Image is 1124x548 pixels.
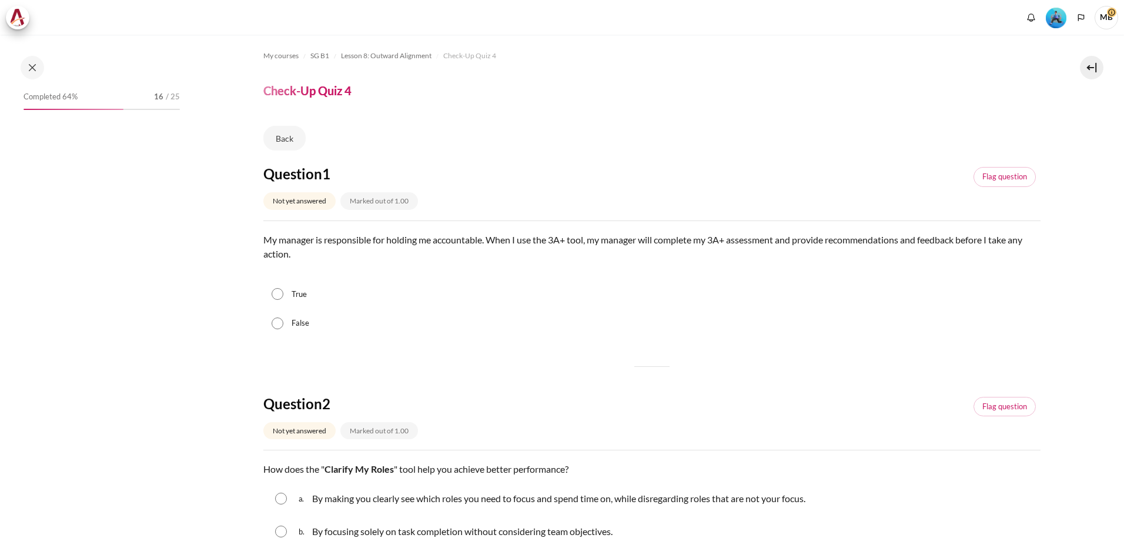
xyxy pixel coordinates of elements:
[443,51,496,61] span: Check-Up Quiz 4
[299,522,310,541] span: b.
[263,233,1041,275] p: My manager is responsible for holding me accountable. When I use the 3A+ tool, my manager will co...
[6,6,35,29] a: Architeck Architeck
[263,83,352,98] h4: Check-Up Quiz 4
[24,109,123,110] div: 64%
[1022,9,1040,26] div: Show notification window with no new notifications
[24,91,78,103] span: Completed 64%
[1041,6,1071,28] a: Level #3
[263,46,1041,65] nav: Navigation bar
[166,91,180,103] span: / 25
[312,492,805,506] p: By making you clearly see which roles you need to focus and spend time on, while disregarding rol...
[9,9,26,26] img: Architeck
[322,165,330,182] span: 1
[974,167,1036,187] a: Flagged
[1046,6,1066,28] div: Level #3
[299,489,310,508] span: a.
[1046,8,1066,28] img: Level #3
[1072,9,1090,26] button: Languages
[263,422,336,439] div: Not yet answered
[154,91,163,103] span: 16
[263,395,485,413] h4: Question
[325,463,394,475] strong: Clarify My Roles
[263,126,306,151] a: Back
[263,462,1041,476] p: How does the " " tool help you achieve better performance?
[310,51,329,61] span: SG B1
[322,395,330,412] span: 2
[263,49,299,63] a: My courses
[340,192,418,209] div: Marked out of 1.00
[341,51,431,61] span: Lesson 8: Outward Alignment
[263,165,485,183] h4: Question
[443,49,496,63] a: Check-Up Quiz 4
[263,51,299,61] span: My courses
[1095,6,1118,29] a: User menu
[312,524,613,539] p: By focusing solely on task completion without considering team objectives.
[974,397,1036,417] a: Flagged
[310,49,329,63] a: SG B1
[341,49,431,63] a: Lesson 8: Outward Alignment
[292,289,307,300] label: True
[1095,6,1118,29] span: MB
[340,422,418,439] div: Marked out of 1.00
[263,192,336,209] div: Not yet answered
[292,318,309,329] label: False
